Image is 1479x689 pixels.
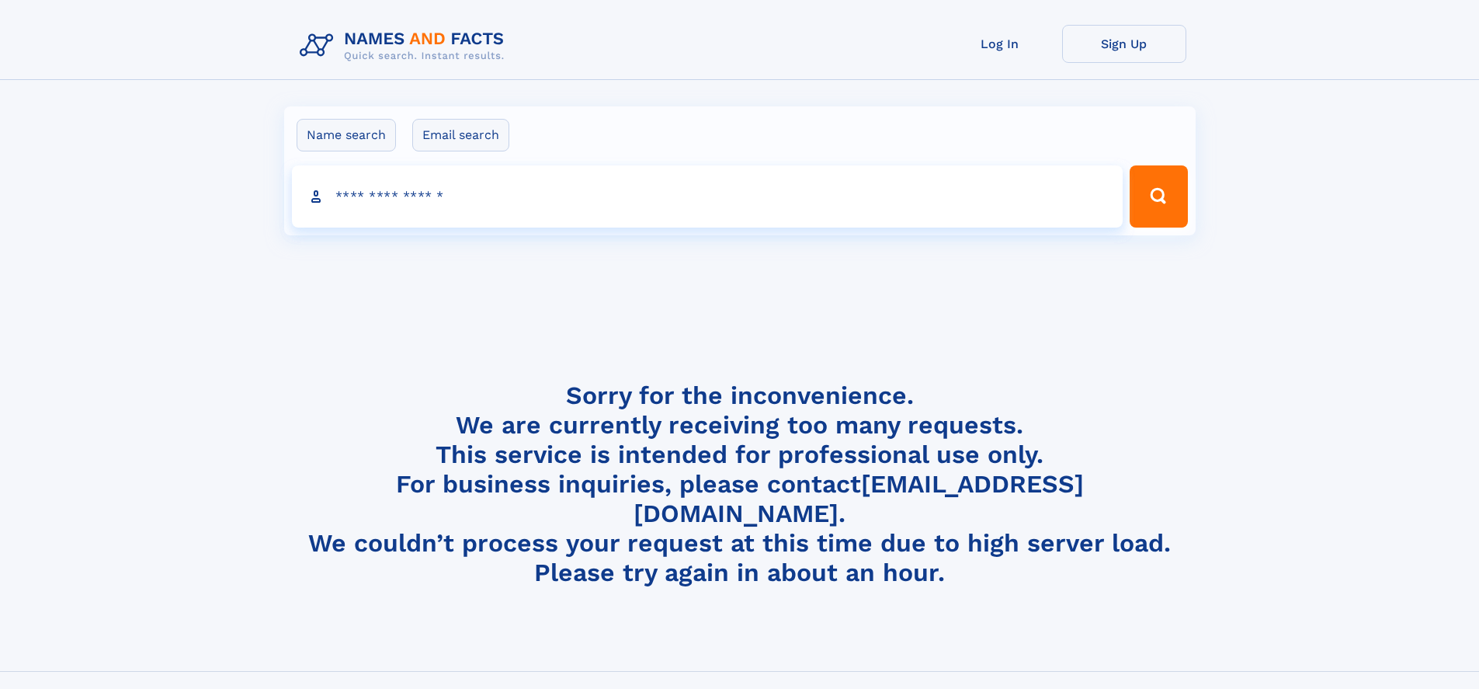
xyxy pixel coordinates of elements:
[293,25,517,67] img: Logo Names and Facts
[297,119,396,151] label: Name search
[938,25,1062,63] a: Log In
[293,381,1186,588] h4: Sorry for the inconvenience. We are currently receiving too many requests. This service is intend...
[634,469,1084,528] a: [EMAIL_ADDRESS][DOMAIN_NAME]
[292,165,1123,228] input: search input
[1062,25,1186,63] a: Sign Up
[412,119,509,151] label: Email search
[1130,165,1187,228] button: Search Button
